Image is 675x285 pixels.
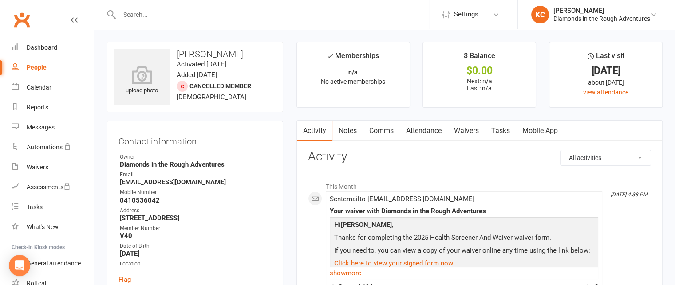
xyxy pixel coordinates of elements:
a: Reports [12,98,94,117]
a: People [12,58,94,78]
div: Your waiver with Diamonds in the Rough Adventures [330,207,598,215]
div: Owner [120,153,271,161]
div: Email [120,171,271,179]
div: Mobile Number [120,188,271,197]
a: Messages [12,117,94,137]
span: Settings [454,4,478,24]
div: Calendar [27,84,51,91]
div: General attendance [27,260,81,267]
div: [DATE] [557,66,654,75]
div: KC [531,6,549,23]
strong: V40 [120,232,271,240]
li: This Month [308,177,651,191]
div: People [27,64,47,71]
i: ✓ [327,52,333,60]
div: Automations [27,144,63,151]
a: Attendance [400,121,448,141]
h3: [PERSON_NAME] [114,49,276,59]
a: Mobile App [516,121,564,141]
p: Next: n/a Last: n/a [431,78,528,92]
strong: 0410536042 [120,196,271,204]
strong: [DATE] [120,250,271,258]
a: Click here to view your signed form now [334,259,453,267]
div: Waivers [27,164,48,171]
p: Hi , [332,219,596,232]
time: Activated [DATE] [177,60,226,68]
strong: [PERSON_NAME] [341,221,392,229]
h3: Contact information [118,133,271,146]
div: Address [120,207,271,215]
div: $ Balance [464,50,495,66]
div: Diamonds in the Rough Adventures [553,15,650,23]
div: Messages [27,124,55,131]
strong: n/a [348,69,358,76]
strong: Diamonds in the Rough Adventures [120,160,271,168]
input: Search... [117,8,429,21]
a: Automations [12,137,94,157]
div: What's New [27,223,59,230]
strong: [EMAIL_ADDRESS][DOMAIN_NAME] [120,178,271,186]
a: Dashboard [12,38,94,58]
div: Tasks [27,203,43,211]
a: Assessments [12,177,94,197]
a: Flag [118,274,131,285]
h3: Activity [308,150,651,164]
div: upload photo [114,66,170,95]
div: about [DATE] [557,78,654,87]
a: General attendance kiosk mode [12,254,94,273]
div: Dashboard [27,44,57,51]
div: Last visit [588,50,624,66]
span: Sent email to [EMAIL_ADDRESS][DOMAIN_NAME] [330,195,474,203]
p: If you need to, you can view a copy of your waiver online any time using the link below: [332,245,596,258]
a: Notes [332,121,363,141]
a: Calendar [12,78,94,98]
div: Member Number [120,224,271,233]
time: Added [DATE] [177,71,217,79]
div: Assessments [27,183,71,191]
div: Location [120,260,271,268]
span: No active memberships [321,78,385,85]
div: Reports [27,104,48,111]
strong: [STREET_ADDRESS] [120,214,271,222]
a: Comms [363,121,400,141]
div: Open Intercom Messenger [9,255,30,276]
a: Waivers [448,121,485,141]
div: Date of Birth [120,242,271,250]
p: Thanks for completing the 2025 Health Screener And Waiver waiver form. [332,232,596,245]
a: Tasks [485,121,516,141]
span: Cancelled member [189,82,251,90]
a: Tasks [12,197,94,217]
div: $0.00 [431,66,528,75]
a: What's New [12,217,94,237]
a: show more [330,267,598,279]
div: [PERSON_NAME] [553,7,650,15]
a: Activity [297,121,332,141]
a: Waivers [12,157,94,177]
div: Memberships [327,50,379,66]
a: view attendance [583,89,628,96]
i: [DATE] 4:38 PM [611,191,647,198]
a: Clubworx [11,9,33,31]
span: [DEMOGRAPHIC_DATA] [177,93,246,101]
